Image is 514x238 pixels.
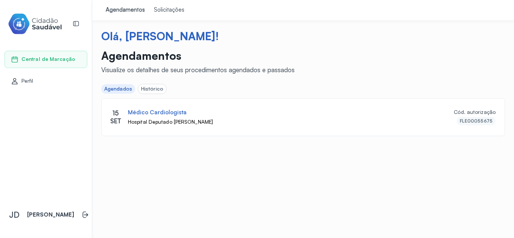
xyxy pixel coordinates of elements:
div: Visualize os detalhes de seus procedimentos agendados e passados [101,66,295,74]
img: cidadao-saudavel-filled-logo.svg [8,12,62,36]
div: Hospital Deputado [PERSON_NAME] [128,119,441,125]
div: Olá, [PERSON_NAME]! [101,29,505,43]
a: Perfil [11,77,81,85]
span: Central de Marcação [21,56,75,62]
a: Central de Marcação [11,56,81,63]
div: Solicitações [154,6,184,14]
p: [PERSON_NAME] [27,211,74,218]
p: Agendamentos [101,49,295,62]
div: SET [110,117,121,125]
div: Agendamentos [106,6,145,14]
div: 15 [113,109,119,117]
div: Cód. autorização [444,109,496,125]
div: Agendados [104,86,132,92]
div: Histórico [141,86,163,92]
span: JD [9,210,20,220]
div: FLE00055675 [460,118,493,124]
span: Perfil [21,78,33,84]
div: Médico Cardiologista [128,109,187,116]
